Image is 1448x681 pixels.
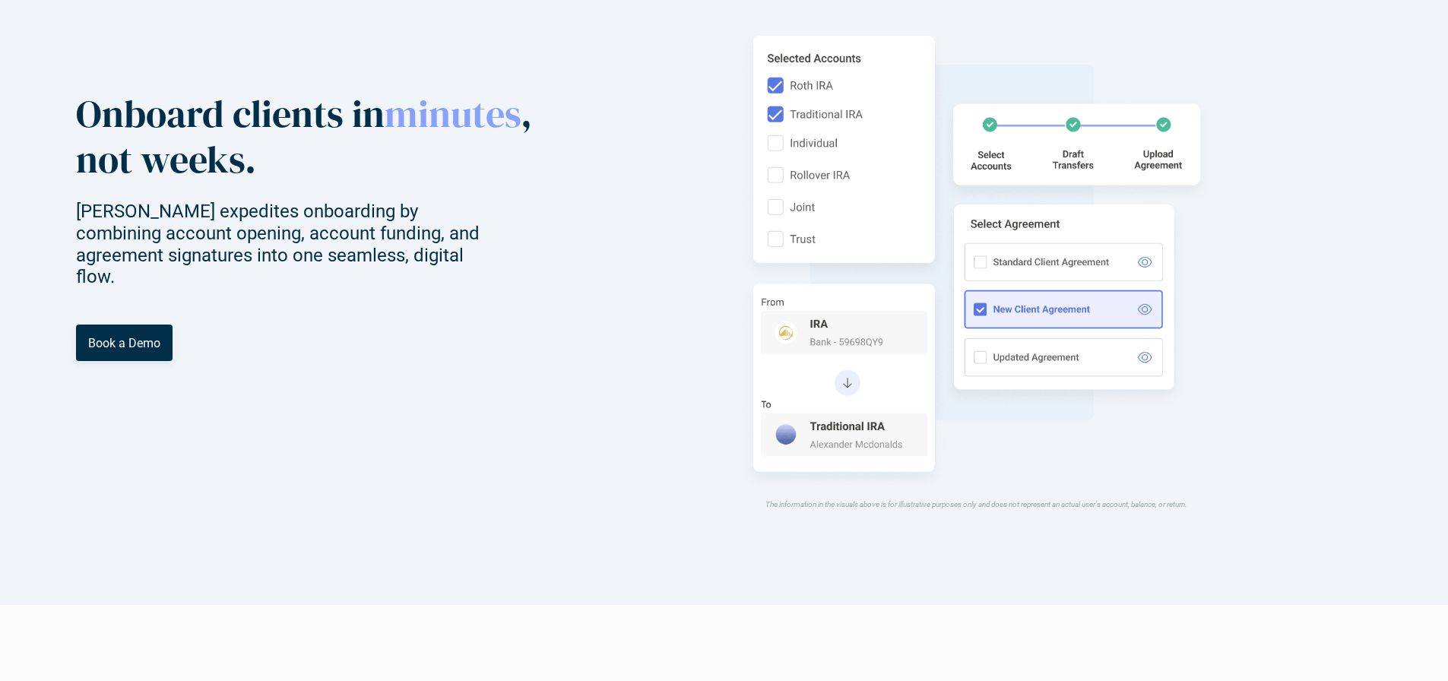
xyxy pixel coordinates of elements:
p: [PERSON_NAME] expedites onboarding by combining account opening, account funding, and agreement s... [76,201,506,288]
span: minutes [385,87,521,140]
em: The information in the visuals above is for illustrative purposes only and does not represent an ... [765,501,1187,509]
p: Onboard clients in , not weeks. [76,91,541,182]
a: Book a Demo [76,325,173,362]
p: Book a Demo [88,336,160,350]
